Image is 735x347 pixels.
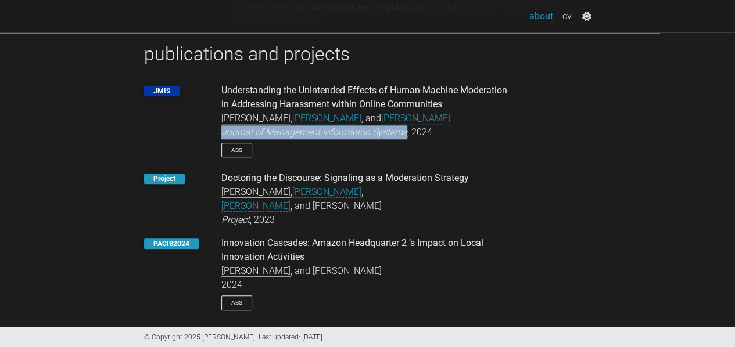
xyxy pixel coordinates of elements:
a: Abs [221,295,252,310]
a: Project [153,175,175,183]
div: 2024 [221,278,514,292]
em: [PERSON_NAME] [221,186,291,198]
div: © Copyright 2025 [PERSON_NAME]. Last updated: [DATE]. [135,327,600,347]
div: , , , and [PERSON_NAME] [221,185,514,213]
a: [PERSON_NAME] [292,186,361,198]
a: PACIS2024 [153,240,189,248]
a: [PERSON_NAME] [221,200,291,212]
a: JMIS [153,87,170,95]
div: Doctoring the Discourse: Signaling as a Moderation Strategy [221,171,514,185]
em: [PERSON_NAME] [221,265,291,277]
a: about [525,5,558,28]
div: , 2023 [221,213,514,227]
div: , , and [221,111,514,125]
em: Project [221,214,250,225]
em: [PERSON_NAME] [221,113,291,124]
a: [PERSON_NAME] [381,113,450,124]
div: , 2024 [221,125,514,139]
a: [PERSON_NAME] [292,113,361,124]
div: Understanding the Unintended Effects of Human-Machine Moderation in Addressing Harassment within ... [221,84,514,111]
a: publications and projects [144,43,350,65]
a: cv [558,5,576,28]
em: Journal of Management Information Systems [221,126,407,138]
a: Abs [221,143,252,157]
div: Innovation Cascades: Amazon Headquarter 2 ’s Impact on Local Innovation Activities [221,236,514,264]
div: , and [PERSON_NAME] [221,264,514,278]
